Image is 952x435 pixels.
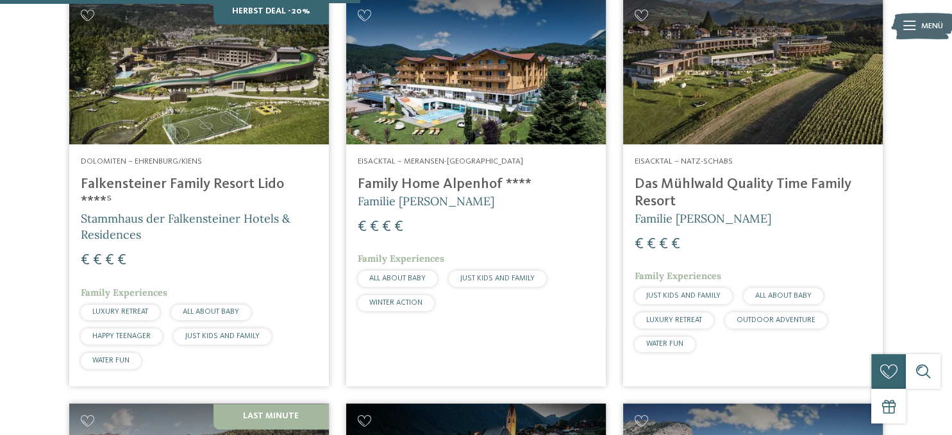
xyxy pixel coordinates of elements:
span: JUST KIDS AND FAMILY [185,332,260,340]
span: Familie [PERSON_NAME] [635,211,771,226]
h4: Falkensteiner Family Resort Lido ****ˢ [81,176,317,210]
span: LUXURY RETREAT [92,308,148,316]
span: WINTER ACTION [369,299,422,307]
span: Familie [PERSON_NAME] [358,194,494,209]
span: € [647,237,656,252]
span: Dolomiten – Ehrenburg/Kiens [81,157,202,166]
span: ALL ABOUT BABY [183,308,239,316]
span: € [81,253,90,268]
h4: Das Mühlwald Quality Time Family Resort [635,176,871,210]
span: Family Experiences [81,287,167,298]
span: OUTDOOR ADVENTURE [737,316,815,324]
span: € [358,219,367,235]
span: Eisacktal – Natz-Schabs [635,157,733,166]
span: ALL ABOUT BABY [755,292,812,300]
span: Eisacktal – Meransen-[GEOGRAPHIC_DATA] [358,157,523,166]
span: Family Experiences [358,253,444,264]
span: WATER FUN [646,340,683,348]
span: JUST KIDS AND FAMILY [646,292,721,300]
span: € [105,253,114,268]
span: Stammhaus der Falkensteiner Hotels & Residences [81,211,290,242]
span: € [382,219,391,235]
span: € [370,219,379,235]
span: € [117,253,126,268]
span: € [635,237,644,252]
span: € [93,253,102,268]
span: JUST KIDS AND FAMILY [460,275,535,282]
span: € [671,237,680,252]
h4: Family Home Alpenhof **** [358,176,594,193]
span: € [394,219,403,235]
span: Family Experiences [635,270,721,282]
span: HAPPY TEENAGER [92,332,151,340]
span: WATER FUN [92,357,129,364]
span: ALL ABOUT BABY [369,275,426,282]
span: LUXURY RETREAT [646,316,702,324]
span: € [659,237,668,252]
